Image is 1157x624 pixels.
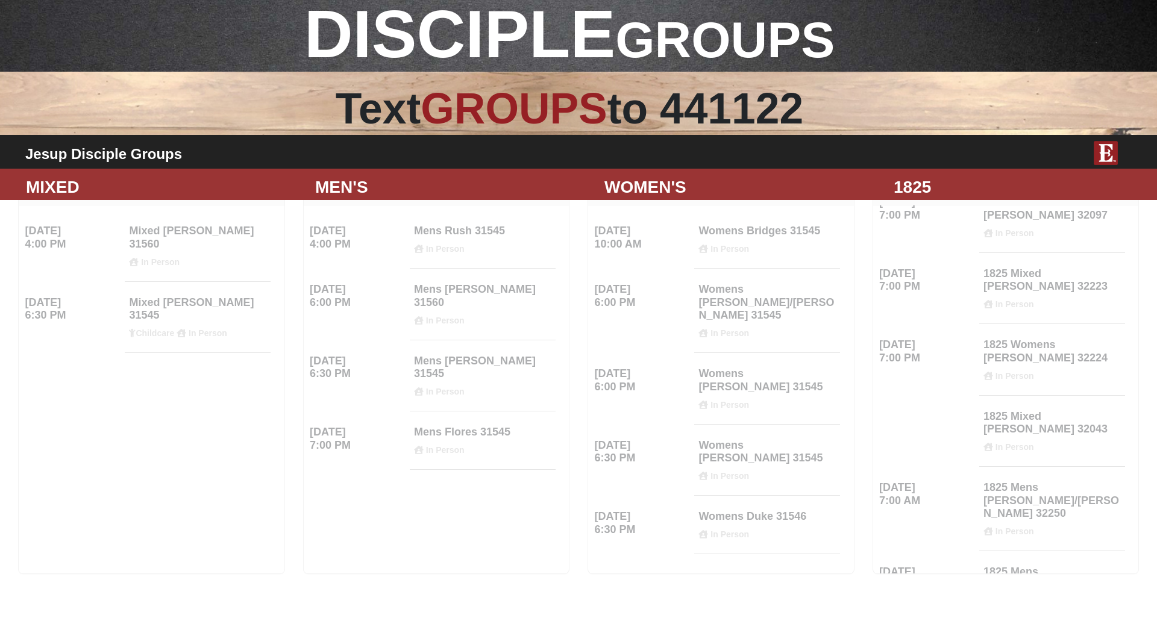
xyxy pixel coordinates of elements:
[595,367,691,393] h4: [DATE] 6:00 PM
[996,371,1034,381] strong: In Person
[879,481,975,507] h4: [DATE] 7:00 AM
[595,510,691,536] h4: [DATE] 6:30 PM
[615,11,835,68] span: GROUPS
[414,426,551,455] h4: Mens Flores 31545
[996,442,1034,452] strong: In Person
[983,566,1121,621] h4: 1825 Mens [PERSON_NAME]/[PERSON_NAME] 32250
[698,510,836,540] h4: Womens Duke 31546
[421,84,607,133] span: GROUPS
[129,296,266,339] h4: Mixed [PERSON_NAME] 31545
[189,328,227,338] strong: In Person
[426,387,465,396] strong: In Person
[698,367,836,410] h4: Womens [PERSON_NAME] 31545
[879,566,975,591] h4: [DATE] 7:00 AM
[983,410,1121,452] h4: 1825 Mixed [PERSON_NAME] 32043
[25,296,121,322] h4: [DATE] 6:30 PM
[414,283,551,325] h4: Mens [PERSON_NAME] 31560
[1094,141,1118,165] img: E-icon-fireweed-White-TM.png
[710,529,749,539] strong: In Person
[698,439,836,481] h4: Womens [PERSON_NAME] 31545
[25,146,182,162] b: Jesup Disciple Groups
[996,526,1034,536] strong: In Person
[710,328,749,338] strong: In Person
[710,471,749,481] strong: In Person
[310,355,406,381] h4: [DATE] 6:30 PM
[426,316,465,325] strong: In Person
[310,426,406,452] h4: [DATE] 7:00 PM
[595,439,691,465] h4: [DATE] 6:30 PM
[996,299,1034,309] strong: In Person
[306,175,595,200] div: MEN'S
[879,339,975,364] h4: [DATE] 7:00 PM
[136,328,174,338] strong: Childcare
[710,400,749,410] strong: In Person
[17,175,306,200] div: MIXED
[983,481,1121,537] h4: 1825 Mens [PERSON_NAME]/[PERSON_NAME] 32250
[595,175,885,200] div: WOMEN'S
[414,355,551,397] h4: Mens [PERSON_NAME] 31545
[426,445,465,455] strong: In Person
[698,283,836,339] h4: Womens [PERSON_NAME]/[PERSON_NAME] 31545
[983,339,1121,381] h4: 1825 Womens [PERSON_NAME] 32224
